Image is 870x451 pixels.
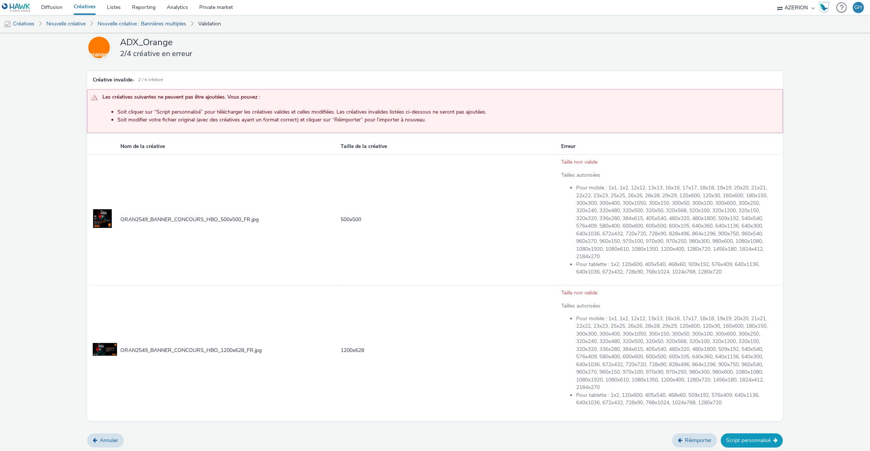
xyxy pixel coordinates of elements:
td: ORAN2549_BANNER_CONCOURS_HBO_1200x628_FR.jpg [120,285,340,416]
th: Erreur [560,139,781,154]
span: Les créatives suivantes ne peuvent pas être ajoutées. Vous pouvez : [102,93,775,103]
button: Script personnalisé [721,433,783,448]
a: Nouvelle créative : Bannières multiples [94,15,190,33]
img: Hawk Academy [818,1,830,13]
a: Réimporter [672,433,717,448]
li: Soit cliquer sur “Script personnalisé” pour télécharger les créatives valides et celles modifiées... [117,108,779,116]
p: Tailles autorisées [561,302,777,310]
li: Pour mobile : 1x1, 1x2, 12x12, 13x13, 16x16, 17x17, 18x18, 19x19, 20x20, 21x21, 22x22, 23x23, 25x... [576,315,777,392]
img: undefined Logo [2,3,31,12]
td: ORAN2549_BANNER_CONCOURS_HBO_500x500_FR.jpg [120,154,340,285]
a: Validation [194,15,225,33]
li: Pour tablette : 1x2, 120x600, 405x540, 468x60, 509x192, 576x409, 640x1136, 640x1036, 672x432, 728... [576,261,777,276]
li: Pour tablette : 1x2, 120x600, 405x540, 468x60, 509x192, 576x409, 640x1136, 640x1036, 672x432, 728... [576,392,777,407]
a: Hawk Academy [818,1,833,13]
img: Preview [93,209,112,228]
div: GH [855,2,863,13]
th: Taille de la créative [340,139,561,154]
h3: 2/4 créative en erreur [120,49,456,59]
h2: ADX_Orange [120,36,456,48]
th: Nom de la créative [120,139,340,154]
small: 2 / 4 Créative [138,77,163,83]
h5: Créative invalide - [93,77,135,84]
img: Preview [93,340,117,359]
img: ADX_Orange [88,37,110,58]
li: Soit modifier votre fichier original (avec des créatives ayant un format correct) et cliquer sur ... [117,116,779,124]
a: Nouvelle créative [43,15,89,33]
div: Taille non valide [561,158,777,166]
a: Annuler [87,433,124,448]
span: 1200 x 628 [341,347,365,354]
span: 500 x 500 [341,216,362,223]
div: Taille non valide [561,289,777,297]
li: Pour mobile : 1x1, 1x2, 12x12, 13x13, 16x16, 17x17, 18x18, 19x19, 20x20, 21x21, 22x22, 23x23, 25x... [576,184,777,261]
img: mobile [4,21,11,28]
p: Tailles autorisées [561,171,777,179]
a: ADX_Orange [87,35,114,59]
